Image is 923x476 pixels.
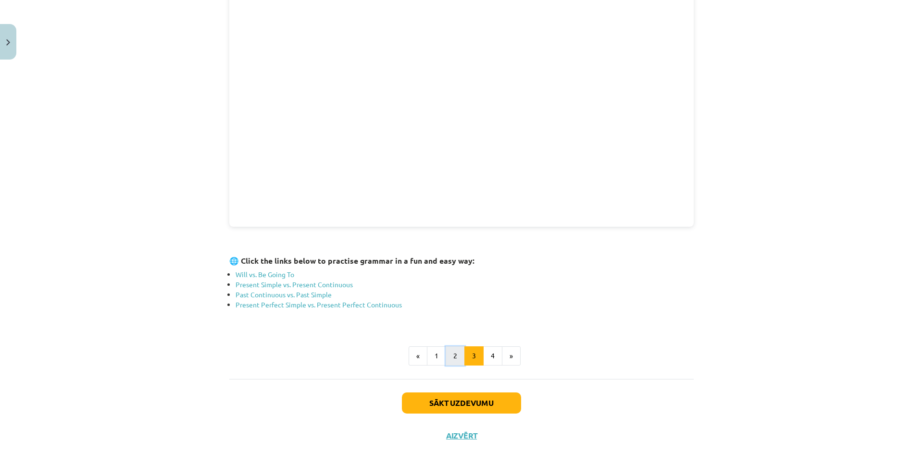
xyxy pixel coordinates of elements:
[6,39,10,46] img: icon-close-lesson-0947bae3869378f0d4975bcd49f059093ad1ed9edebbc8119c70593378902aed.svg
[443,431,480,440] button: Aizvērt
[464,346,484,366] button: 3
[229,256,474,266] strong: 🌐 Click the links below to practise grammar in a fun and easy way:
[427,346,446,366] button: 1
[236,270,294,279] a: Will vs. Be Going To
[236,280,353,289] a: Present Simple vs. Present Continuous
[483,346,502,366] button: 4
[229,346,694,366] nav: Page navigation example
[236,290,332,299] a: Past Continuous vs. Past Simple
[502,346,521,366] button: »
[409,346,427,366] button: «
[446,346,465,366] button: 2
[402,392,521,414] button: Sākt uzdevumu
[236,300,402,309] a: Present Perfect Simple vs. Present Perfect Continuous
